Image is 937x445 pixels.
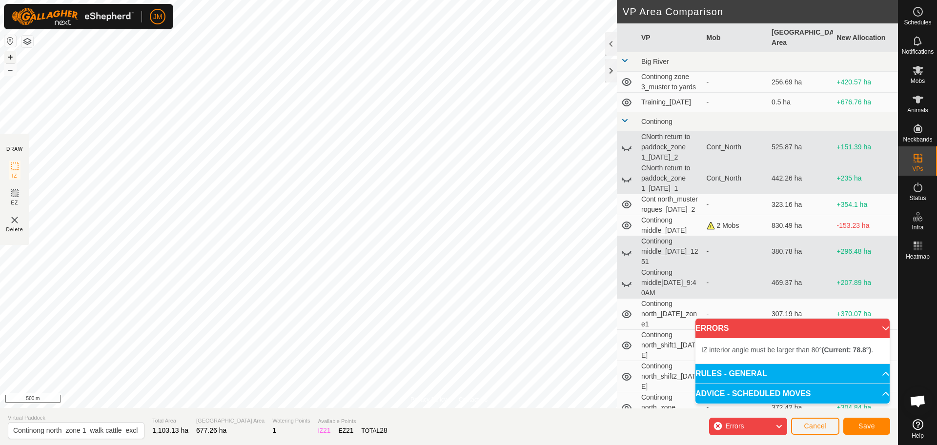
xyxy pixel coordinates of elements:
td: Continong middle_[DATE] [637,215,703,236]
span: Help [912,433,924,439]
img: Gallagher Logo [12,8,134,25]
div: Open chat [903,386,933,416]
div: Cont_North [707,173,764,183]
span: Errors [725,422,744,430]
td: Continong north_shift1_[DATE] [637,330,703,361]
a: Privacy Policy [410,395,447,404]
p-accordion-header: ERRORS [695,319,890,338]
span: Mobs [911,78,925,84]
button: Save [843,418,890,435]
td: Continong middle[DATE]_9:40AM [637,267,703,299]
img: VP [9,214,20,226]
td: Continong north_shift2_[DATE] [637,361,703,392]
span: 1,103.13 ha [152,426,188,434]
div: - [707,403,764,413]
td: 372.42 ha [768,392,833,424]
td: -153.23 ha [833,215,898,236]
td: Continong zone 3_muster to yards [637,72,703,93]
div: IZ [318,425,330,436]
span: 21 [346,426,354,434]
div: Cont_North [707,142,764,152]
span: ADVICE - SCHEDULED MOVES [695,390,811,398]
td: +235 ha [833,163,898,194]
span: Notifications [902,49,934,55]
span: ERRORS [695,324,729,332]
div: 2 Mobs [707,221,764,231]
span: IZ [12,172,18,180]
span: Cancel [804,422,827,430]
div: DRAW [6,145,23,153]
td: +676.76 ha [833,93,898,112]
span: Heatmap [906,254,930,260]
a: Help [898,415,937,443]
button: – [4,64,16,76]
div: - [707,77,764,87]
td: +151.39 ha [833,132,898,163]
div: TOTAL [362,425,387,436]
td: 323.16 ha [768,194,833,215]
td: +207.89 ha [833,267,898,299]
span: Infra [912,224,923,230]
button: Map Layers [21,36,33,47]
th: VP [637,23,703,52]
td: 307.19 ha [768,299,833,330]
td: 442.26 ha [768,163,833,194]
p-accordion-header: RULES - GENERAL [695,364,890,384]
td: Continong north_zone 1_[DATE] [637,392,703,424]
td: CNorth return to paddock_zone 1_[DATE]_1 [637,163,703,194]
button: + [4,51,16,63]
span: Schedules [904,20,931,25]
td: +354.1 ha [833,194,898,215]
span: 677.26 ha [196,426,226,434]
td: Continong middle_[DATE]_1251 [637,236,703,267]
span: 21 [323,426,331,434]
p-accordion-content: ERRORS [695,338,890,364]
th: [GEOGRAPHIC_DATA] Area [768,23,833,52]
span: RULES - GENERAL [695,370,767,378]
span: Available Points [318,417,387,425]
td: Training_[DATE] [637,93,703,112]
span: VPs [912,166,923,172]
td: 525.87 ha [768,132,833,163]
span: [GEOGRAPHIC_DATA] Area [196,417,265,425]
td: +370.07 ha [833,299,898,330]
td: 380.78 ha [768,236,833,267]
h2: VP Area Comparison [623,6,898,18]
span: Total Area [152,417,188,425]
td: Cont north_muster rogues_[DATE]_2 [637,194,703,215]
td: +420.57 ha [833,72,898,93]
div: - [707,278,764,288]
div: - [707,200,764,210]
span: Continong [641,118,672,125]
span: Watering Points [272,417,310,425]
td: +296.48 ha [833,236,898,267]
div: EZ [339,425,354,436]
span: 28 [380,426,387,434]
a: Contact Us [459,395,488,404]
td: CNorth return to paddock_zone 1_[DATE]_2 [637,132,703,163]
div: - [707,309,764,319]
div: - [707,246,764,257]
span: Status [909,195,926,201]
td: 256.69 ha [768,72,833,93]
span: Virtual Paddock [8,414,144,422]
th: New Allocation [833,23,898,52]
span: Delete [6,226,23,233]
button: Reset Map [4,35,16,47]
span: JM [153,12,163,22]
span: Big River [641,58,669,65]
td: 830.49 ha [768,215,833,236]
span: 1 [272,426,276,434]
th: Mob [703,23,768,52]
span: EZ [11,199,19,206]
td: Continong north_[DATE]_zone1 [637,299,703,330]
td: 469.37 ha [768,267,833,299]
span: Neckbands [903,137,932,142]
button: Cancel [791,418,839,435]
p-accordion-header: ADVICE - SCHEDULED MOVES [695,384,890,404]
td: 0.5 ha [768,93,833,112]
span: Animals [907,107,928,113]
td: +304.84 ha [833,392,898,424]
span: Save [858,422,875,430]
b: (Current: 78.8°) [822,346,871,354]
